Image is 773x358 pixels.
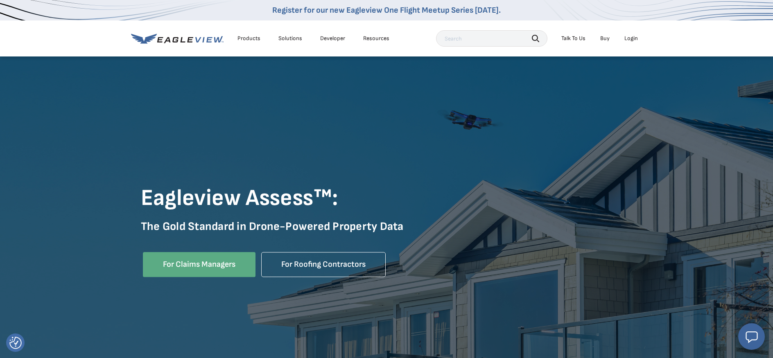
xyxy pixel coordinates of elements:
button: Open chat window [738,323,765,350]
input: Search [436,30,547,47]
a: For Roofing Contractors [261,252,386,277]
h1: Eagleview Assess™: [141,184,632,213]
div: Login [624,35,638,42]
a: Register for our new Eagleview One Flight Meetup Series [DATE]. [272,5,501,15]
a: For Claims Managers [143,252,255,277]
div: Resources [363,35,389,42]
div: Solutions [278,35,302,42]
img: Revisit consent button [9,337,22,349]
div: Talk To Us [561,35,585,42]
a: Buy [600,35,610,42]
div: Products [237,35,260,42]
a: Developer [320,35,345,42]
button: Consent Preferences [9,337,22,349]
strong: The Gold Standard in Drone-Powered Property Data [141,220,404,233]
